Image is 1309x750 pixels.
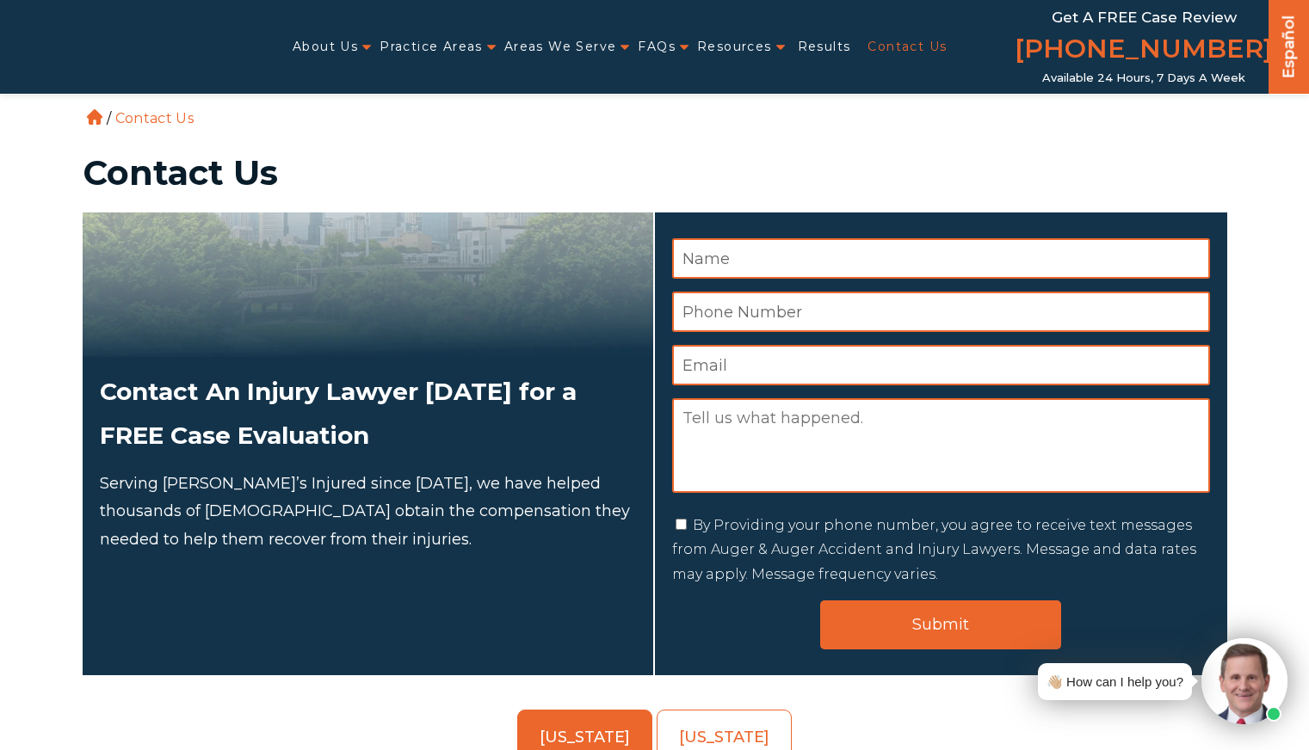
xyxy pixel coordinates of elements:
a: Home [87,109,102,125]
a: Practice Areas [380,29,483,65]
span: Available 24 Hours, 7 Days a Week [1042,71,1245,85]
img: Intaker widget Avatar [1201,638,1287,724]
a: [PHONE_NUMBER] [1015,30,1273,71]
input: Email [672,345,1210,385]
a: Resources [697,29,772,65]
li: Contact Us [111,110,198,126]
a: FAQs [638,29,676,65]
a: Contact Us [868,29,947,65]
a: About Us [293,29,358,65]
a: Areas We Serve [504,29,617,65]
img: Auger & Auger Accident and Injury Lawyers Logo [10,30,225,63]
div: 👋🏼 How can I help you? [1047,670,1183,693]
input: Submit [820,600,1061,649]
input: Phone Number [672,292,1210,332]
span: Get a FREE Case Review [1052,9,1237,26]
a: Results [798,29,851,65]
label: By Providing your phone number, you agree to receive text messages from Auger & Auger Accident an... [672,517,1196,583]
input: Name [672,238,1210,279]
